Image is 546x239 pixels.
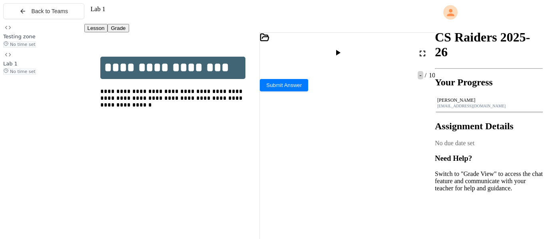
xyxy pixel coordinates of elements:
[435,170,543,192] p: Switch to "Grade View" to access the chat feature and communicate with your teacher for help and ...
[108,24,129,32] button: Grade
[435,154,543,163] h3: Need Help?
[3,61,18,67] span: Lab 1
[437,97,540,103] div: [PERSON_NAME]
[3,41,36,47] span: No time set
[427,72,435,79] span: 10
[435,140,543,147] div: No due date set
[435,30,543,59] h1: CS Raiders 2025-26
[3,34,36,40] span: Testing zone
[266,82,302,88] span: Submit Answer
[435,3,543,22] div: My Account
[435,121,543,132] h2: Assignment Details
[437,104,540,108] div: [EMAIL_ADDRESS][DOMAIN_NAME]
[425,72,426,79] span: /
[435,77,543,88] h2: Your Progress
[3,69,36,75] span: No time set
[418,71,423,79] span: -
[260,79,308,91] button: Submit Answer
[84,24,108,32] button: Lesson
[3,3,84,19] button: Back to Teams
[91,6,106,12] span: Lab 1
[31,8,68,14] span: Back to Teams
